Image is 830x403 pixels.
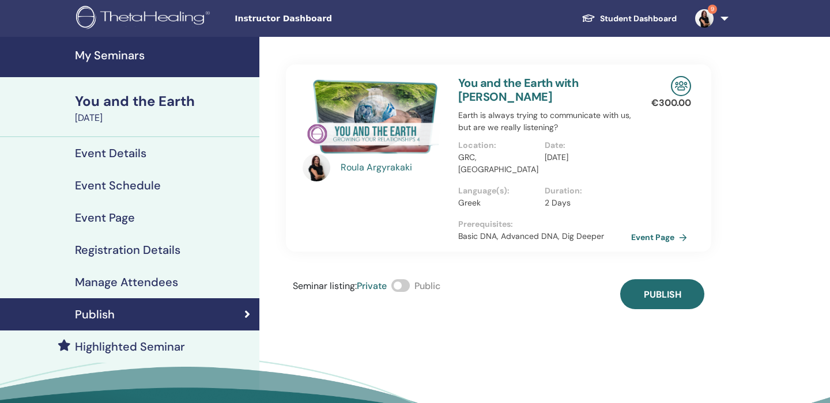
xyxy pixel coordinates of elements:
[458,230,631,242] p: Basic DNA, Advanced DNA, Dig Deeper
[75,48,252,62] h4: My Seminars
[75,307,115,321] h4: Publish
[545,151,624,164] p: [DATE]
[651,96,691,110] p: € 300.00
[303,76,444,157] img: You and the Earth
[76,6,214,32] img: logo.png
[458,151,538,176] p: GRC, [GEOGRAPHIC_DATA]
[357,280,387,292] span: Private
[671,76,691,96] img: In-Person Seminar
[458,109,631,134] p: Earth is always trying to communicate with us, but are we really listening?
[620,279,704,309] button: Publish
[458,75,578,104] a: You and the Earth with [PERSON_NAME]
[708,5,717,14] span: 9
[75,243,180,257] h4: Registration Details
[644,288,681,301] span: Publish
[293,280,357,292] span: Seminar listing :
[75,146,146,160] h4: Event Details
[75,340,185,353] h4: Highlighted Seminar
[695,9,714,28] img: default.jpg
[414,280,440,292] span: Public
[75,275,178,289] h4: Manage Attendees
[545,139,624,151] p: Date :
[341,161,447,174] a: Roula Argyrakaki
[68,92,259,125] a: You and the Earth[DATE]
[545,185,624,197] p: Duration :
[631,229,692,246] a: Event Page
[545,197,624,209] p: 2 Days
[75,211,135,225] h4: Event Page
[458,197,538,209] p: Greek
[458,185,538,197] p: Language(s) :
[235,13,408,25] span: Instructor Dashboard
[458,139,538,151] p: Location :
[75,92,252,111] div: You and the Earth
[75,178,161,192] h4: Event Schedule
[303,154,330,181] img: default.jpg
[582,13,595,23] img: graduation-cap-white.svg
[458,218,631,230] p: Prerequisites :
[572,8,686,29] a: Student Dashboard
[75,111,252,125] div: [DATE]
